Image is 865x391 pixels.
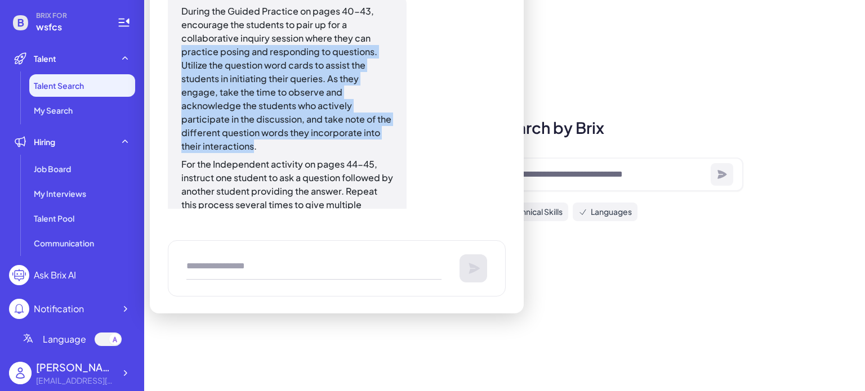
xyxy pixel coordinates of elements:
span: Communication [34,237,94,249]
span: My Interviews [34,188,86,199]
span: Language [43,332,86,346]
span: Job Board [34,163,71,174]
div: Notification [34,302,84,316]
span: Talent Pool [34,213,74,224]
span: Hiring [34,136,55,147]
div: freichdelapp@wsfcs.k12.nc.us [36,375,115,386]
img: user_logo.png [9,362,32,384]
div: Ask Brix AI [34,268,76,282]
div: delapp [36,359,115,375]
span: Technical Skills [509,206,563,218]
span: Talent [34,53,56,64]
span: My Search [34,105,73,116]
span: Talent Search [34,80,84,91]
span: BRIX FOR [36,11,104,20]
span: Languages [591,206,632,218]
span: wsfcs [36,20,104,34]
